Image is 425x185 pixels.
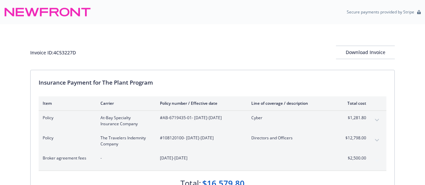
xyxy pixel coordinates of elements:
[30,49,76,56] div: Invoice ID: 4C53227D
[100,155,149,161] span: -
[341,100,366,106] div: Total cost
[251,135,330,141] span: Directors and Officers
[43,155,90,161] span: Broker agreement fees
[372,115,382,126] button: expand content
[160,135,241,141] span: #108120100 - [DATE]-[DATE]
[341,115,366,121] span: $1,281.80
[251,115,330,121] span: Cyber
[43,135,90,141] span: Policy
[100,115,149,127] span: At-Bay Specialty Insurance Company
[100,135,149,147] span: The Travelers Indemnity Company
[336,46,395,59] button: Download Invoice
[160,100,241,106] div: Policy number / Effective date
[43,115,90,121] span: Policy
[39,111,386,131] div: PolicyAt-Bay Specialty Insurance Company#AB-6719435-01- [DATE]-[DATE]Cyber$1,281.80expand content
[160,155,241,161] span: [DATE]-[DATE]
[251,100,330,106] div: Line of coverage / description
[372,135,382,146] button: expand content
[43,100,90,106] div: Item
[347,9,414,15] p: Secure payments provided by Stripe
[160,115,241,121] span: #AB-6719435-01 - [DATE]-[DATE]
[39,151,386,171] div: Broker agreement fees-[DATE]-[DATE]$2,500.00expand content
[341,155,366,161] span: $2,500.00
[100,100,149,106] div: Carrier
[39,131,386,151] div: PolicyThe Travelers Indemnity Company#108120100- [DATE]-[DATE]Directors and Officers$12,798.00exp...
[39,78,386,87] div: Insurance Payment for The Plant Program
[341,135,366,141] span: $12,798.00
[372,155,382,166] button: expand content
